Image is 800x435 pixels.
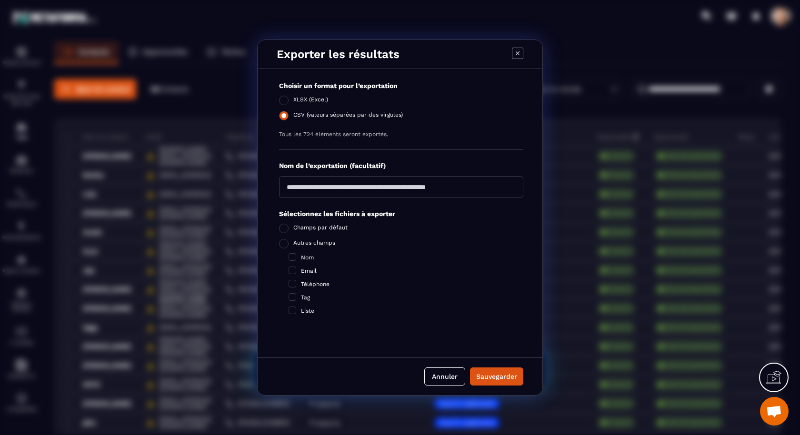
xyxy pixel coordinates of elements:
[293,111,403,121] span: CSV (valeurs séparées par des virgules)
[760,397,789,425] div: Ouvrir le chat
[476,372,517,381] div: Sauvegarder
[301,254,314,261] span: Nom
[301,267,317,274] span: Email
[293,96,328,106] span: XLSX (Excel)
[279,81,523,90] p: Choisir un format pour l’exportation
[424,367,465,386] button: Annuler
[301,307,314,314] span: Liste
[279,130,523,138] p: Tous les 724 éléments seront exportés.
[279,161,523,170] p: Nom de l’exportation (facultatif)
[279,209,523,218] p: Sélectionnez les fichiers à exporter
[277,48,400,61] p: Exporter les résultats
[293,239,335,249] span: Autres champs
[293,224,348,234] span: Champs par défaut
[301,281,330,287] span: Téléphone
[301,294,310,301] span: Tag
[470,367,523,386] button: Sauvegarder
